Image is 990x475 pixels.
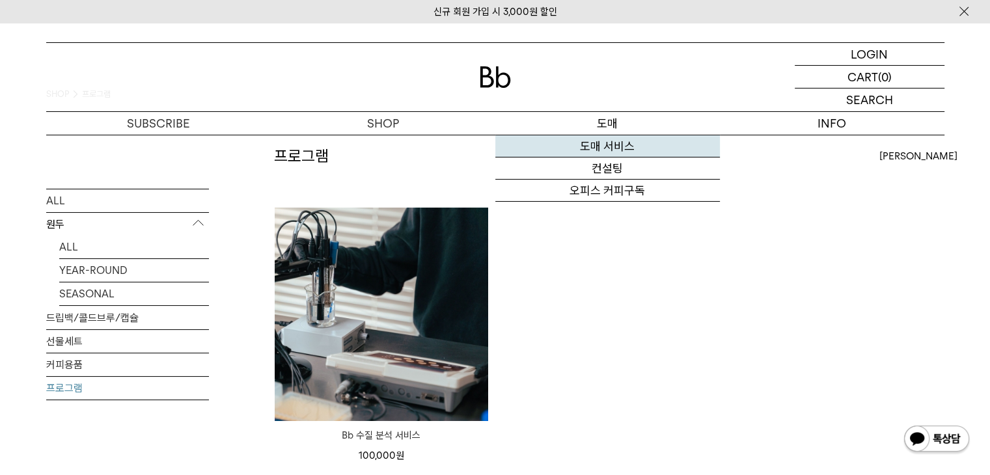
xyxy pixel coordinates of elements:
[495,112,720,135] p: 도매
[879,148,957,164] span: [PERSON_NAME]
[846,88,893,111] p: SEARCH
[495,157,720,180] a: 컨설팅
[495,135,720,157] a: 도매 서비스
[878,66,892,88] p: (0)
[46,377,209,400] a: 프로그램
[359,450,404,461] span: 100,000
[46,353,209,376] a: 커피용품
[59,236,209,258] a: ALL
[847,66,878,88] p: CART
[495,180,720,202] a: 오피스 커피구독
[59,259,209,282] a: YEAR-ROUND
[46,189,209,212] a: ALL
[903,424,970,455] img: 카카오톡 채널 1:1 채팅 버튼
[59,282,209,305] a: SEASONAL
[275,428,488,443] a: Bb 수질 분석 서비스
[274,145,329,167] h2: 프로그램
[396,450,404,461] span: 원
[46,213,209,236] p: 원두
[275,208,488,421] img: Bb 수질 분석 서비스
[795,66,944,88] a: CART (0)
[720,112,944,135] p: INFO
[480,66,511,88] img: 로고
[795,43,944,66] a: LOGIN
[271,112,495,135] a: SHOP
[46,306,209,329] a: 드립백/콜드브루/캡슐
[46,330,209,353] a: 선물세트
[851,43,888,65] p: LOGIN
[433,6,557,18] a: 신규 회원 가입 시 3,000원 할인
[46,112,271,135] a: SUBSCRIBE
